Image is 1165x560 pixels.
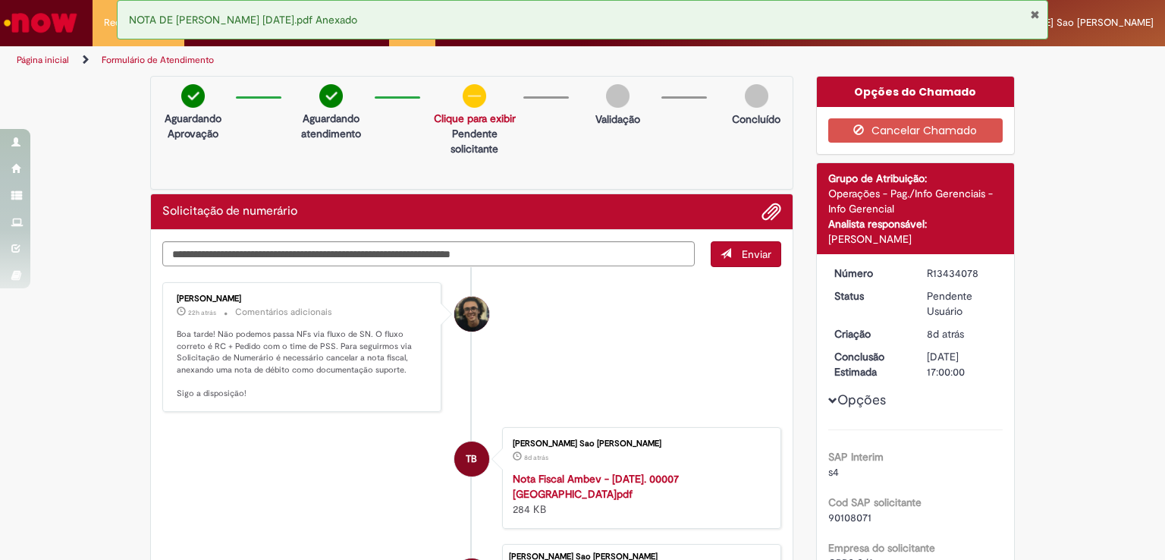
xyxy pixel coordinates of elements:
[513,471,765,517] div: 284 KB
[927,288,997,319] div: Pendente Usuário
[434,126,516,156] p: Pendente solicitante
[828,186,1003,216] div: Operações - Pag./Info Gerenciais - Info Gerencial
[177,294,429,304] div: [PERSON_NAME]
[606,84,630,108] img: img-circle-grey.png
[823,266,916,281] dt: Número
[11,46,765,74] ul: Trilhas de página
[524,453,548,462] time: 20/08/2025 18:37:55
[732,112,780,127] p: Concluído
[513,439,765,448] div: [PERSON_NAME] Sao [PERSON_NAME]
[927,327,964,341] span: 8d atrás
[927,266,997,281] div: R13434078
[434,112,516,125] a: Clique para exibir
[828,171,1003,186] div: Grupo de Atribuição:
[828,216,1003,231] div: Analista responsável:
[181,84,205,108] img: check-circle-green.png
[466,441,477,477] span: TB
[828,511,871,524] span: 90108071
[742,247,771,261] span: Enviar
[817,77,1015,107] div: Opções do Chamado
[177,329,429,400] p: Boa tarde! Não podemos passa NFs via fluxo de SN. O fluxo correto é RC + Pedido com o time de PSS...
[828,541,935,555] b: Empresa do solicitante
[157,111,228,141] p: Aguardando Aprovação
[828,231,1003,247] div: [PERSON_NAME]
[454,297,489,332] div: Cleber Gressoni Rodrigues
[823,288,916,304] dt: Status
[104,15,157,30] span: Requisições
[295,111,366,141] p: Aguardando atendimento
[828,118,1003,143] button: Cancelar Chamado
[463,84,486,108] img: circle-minus.png
[454,442,489,477] div: Taiana Costa Sao Paulo Baqueiro
[927,327,964,341] time: 20/08/2025 18:37:59
[513,472,679,501] a: Nota Fiscal Ambev - [DATE]. 00007 [GEOGRAPHIC_DATA]pdf
[927,349,997,379] div: [DATE] 17:00:00
[1030,8,1040,20] button: Fechar Notificação
[162,241,695,267] textarea: Digite sua mensagem aqui...
[524,453,548,462] span: 8d atrás
[711,241,781,267] button: Enviar
[745,84,768,108] img: img-circle-grey.png
[828,496,922,509] b: Cod SAP solicitante
[235,306,332,319] small: Comentários adicionais
[823,326,916,341] dt: Criação
[927,326,997,341] div: 20/08/2025 18:37:59
[761,202,781,222] button: Adicionar anexos
[595,112,640,127] p: Validação
[162,205,297,219] h2: Solicitação de numerário Histórico de tíquete
[977,16,1154,29] span: [PERSON_NAME] Sao [PERSON_NAME]
[828,450,884,464] b: SAP Interim
[129,13,357,27] span: NOTA DE [PERSON_NAME] [DATE].pdf Anexado
[319,84,343,108] img: check-circle-green.png
[188,308,216,317] span: 22h atrás
[2,8,80,38] img: ServiceNow
[823,349,916,379] dt: Conclusão Estimada
[188,308,216,317] time: 27/08/2025 16:55:48
[828,465,839,479] span: s4
[17,54,69,66] a: Página inicial
[102,54,214,66] a: Formulário de Atendimento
